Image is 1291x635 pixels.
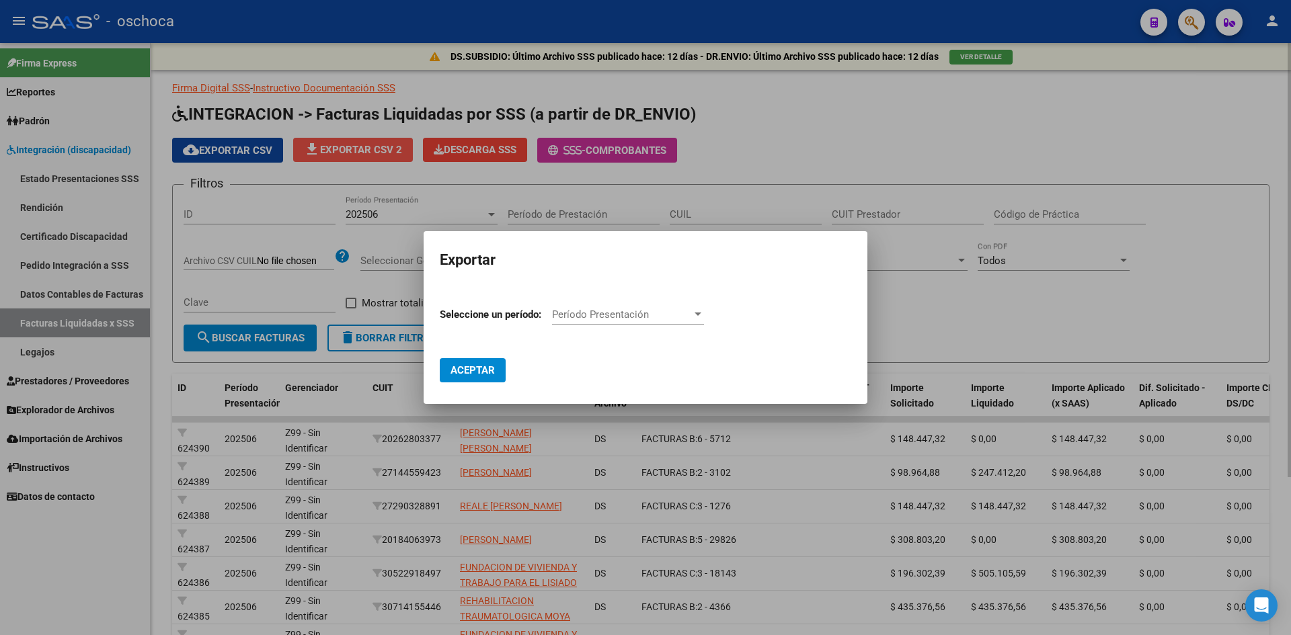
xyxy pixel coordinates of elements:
p: Seleccione un período: [440,307,541,323]
div: Open Intercom Messenger [1245,589,1278,622]
span: Aceptar [451,364,495,376]
span: Período Presentación [552,308,692,321]
button: Aceptar [440,358,506,382]
h2: Exportar [440,247,851,273]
